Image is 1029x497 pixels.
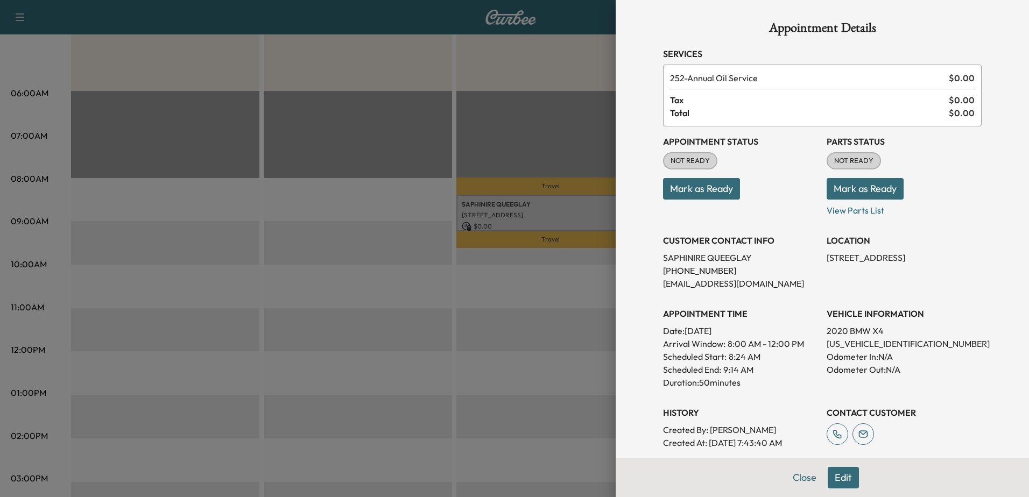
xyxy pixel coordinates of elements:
[663,337,818,350] p: Arrival Window:
[663,436,818,449] p: Created At : [DATE] 7:43:40 AM
[827,324,982,337] p: 2020 BMW X4
[827,337,982,350] p: [US_VEHICLE_IDENTIFICATION_NUMBER]
[723,363,753,376] p: 9:14 AM
[663,307,818,320] h3: APPOINTMENT TIME
[949,94,975,106] span: $ 0.00
[663,178,740,200] button: Mark as Ready
[827,406,982,419] h3: CONTACT CUSTOMER
[827,135,982,148] h3: Parts Status
[828,155,880,166] span: NOT READY
[827,251,982,264] p: [STREET_ADDRESS]
[663,363,721,376] p: Scheduled End:
[663,47,982,60] h3: Services
[786,467,823,488] button: Close
[663,234,818,247] h3: CUSTOMER CONTACT INFO
[663,277,818,290] p: [EMAIL_ADDRESS][DOMAIN_NAME]
[729,350,760,363] p: 8:24 AM
[663,264,818,277] p: [PHONE_NUMBER]
[827,200,982,217] p: View Parts List
[663,423,818,436] p: Created By : [PERSON_NAME]
[663,251,818,264] p: SAPHINIRE QUEEGLAY
[949,72,975,84] span: $ 0.00
[827,307,982,320] h3: VEHICLE INFORMATION
[663,22,982,39] h1: Appointment Details
[663,406,818,419] h3: History
[663,135,818,148] h3: Appointment Status
[728,337,804,350] span: 8:00 AM - 12:00 PM
[828,467,859,488] button: Edit
[670,72,945,84] span: Annual Oil Service
[670,106,949,119] span: Total
[827,363,982,376] p: Odometer Out: N/A
[827,350,982,363] p: Odometer In: N/A
[949,106,975,119] span: $ 0.00
[827,234,982,247] h3: LOCATION
[663,376,818,389] p: Duration: 50 minutes
[827,178,904,200] button: Mark as Ready
[663,324,818,337] p: Date: [DATE]
[663,350,727,363] p: Scheduled Start:
[670,94,949,106] span: Tax
[664,155,716,166] span: NOT READY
